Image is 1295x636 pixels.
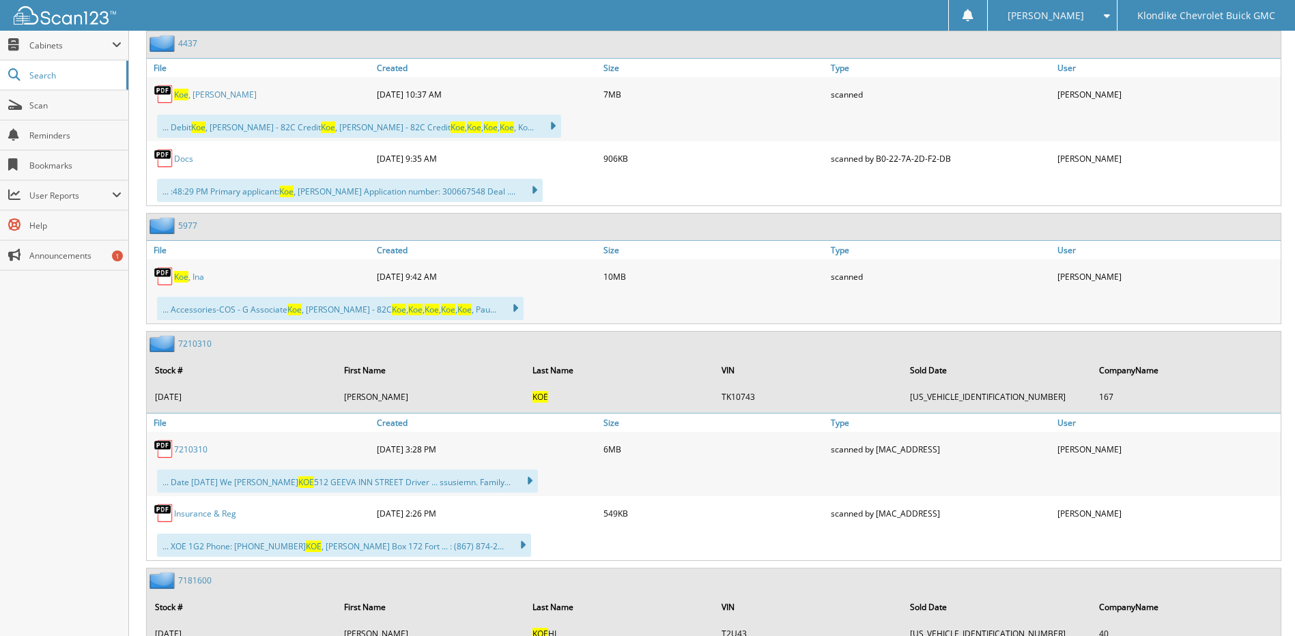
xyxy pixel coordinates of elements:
div: 906KB [600,145,827,172]
a: Size [600,414,827,432]
th: Last Name [526,593,713,621]
a: 7210310 [178,338,212,349]
div: ... :48:29 PM Primary applicant: , [PERSON_NAME] Application number: 300667548 Deal .... [157,179,543,202]
th: VIN [715,593,902,621]
div: [PERSON_NAME] [1054,81,1281,108]
div: [PERSON_NAME] [1054,435,1281,463]
th: Last Name [526,356,713,384]
a: 7210310 [174,444,208,455]
a: 7181600 [178,575,212,586]
span: Koe [279,186,294,197]
img: PDF.png [154,148,174,169]
a: File [147,414,373,432]
div: scanned [827,263,1054,290]
th: Sold Date [903,356,1091,384]
span: Koe [287,304,302,315]
a: Koe, Ina [174,271,204,283]
img: PDF.png [154,266,174,287]
span: Bookmarks [29,160,122,171]
a: User [1054,414,1281,432]
iframe: Chat Widget [1227,570,1295,636]
span: Klondike Chevrolet Buick GMC [1137,12,1275,20]
td: [US_VEHICLE_IDENTIFICATION_NUMBER] [903,386,1091,408]
div: scanned by [MAC_ADDRESS] [827,500,1054,527]
img: scan123-logo-white.svg [14,6,116,25]
div: ... XOE 1G2 Phone: [PHONE_NUMBER] , [PERSON_NAME] Box 172 Fort ... : (867) 874-2... [157,534,531,557]
span: Help [29,220,122,231]
th: First Name [337,593,525,621]
th: First Name [337,356,525,384]
span: Koe [321,121,335,133]
span: KOE [532,391,548,403]
div: [DATE] 3:28 PM [373,435,600,463]
span: KOE [306,540,322,552]
div: ... Date [DATE] We [PERSON_NAME] 512 GEEVA INN STREET Driver ... ssusiemn. Family... [157,469,538,493]
img: PDF.png [154,503,174,523]
span: KOE [298,476,314,488]
span: Koe [500,121,514,133]
div: [DATE] 9:35 AM [373,145,600,172]
th: CompanyName [1092,593,1280,621]
span: Koe [174,271,188,283]
a: File [147,59,373,77]
img: folder2.png [150,35,178,52]
div: [PERSON_NAME] [1054,500,1281,527]
a: Koe, [PERSON_NAME] [174,89,257,100]
a: Created [373,241,600,259]
span: User Reports [29,190,112,201]
div: scanned by B0-22-7A-2D-F2-DB [827,145,1054,172]
a: Size [600,241,827,259]
div: [DATE] 2:26 PM [373,500,600,527]
div: 1 [112,250,123,261]
a: Docs [174,153,193,164]
td: [DATE] [148,386,336,408]
td: [PERSON_NAME] [337,386,525,408]
span: Cabinets [29,40,112,51]
img: folder2.png [150,572,178,589]
div: [DATE] 10:37 AM [373,81,600,108]
th: Sold Date [903,593,1091,621]
th: CompanyName [1092,356,1280,384]
a: User [1054,59,1281,77]
a: Type [827,59,1054,77]
a: User [1054,241,1281,259]
img: PDF.png [154,84,174,104]
div: 7MB [600,81,827,108]
span: [PERSON_NAME] [1008,12,1084,20]
a: Size [600,59,827,77]
td: 167 [1092,386,1280,408]
a: Created [373,414,600,432]
a: Insurance & Reg [174,508,236,519]
a: Created [373,59,600,77]
span: Search [29,70,119,81]
span: Koe [451,121,465,133]
th: VIN [715,356,902,384]
div: [DATE] 9:42 AM [373,263,600,290]
th: Stock # [148,593,336,621]
img: PDF.png [154,439,174,459]
div: 10MB [600,263,827,290]
a: File [147,241,373,259]
td: TK10743 [715,386,902,408]
span: Koe [425,304,439,315]
span: Koe [392,304,406,315]
span: Koe [174,89,188,100]
span: Koe [191,121,205,133]
div: scanned [827,81,1054,108]
th: Stock # [148,356,336,384]
img: folder2.png [150,217,178,234]
a: 4437 [178,38,197,49]
div: ... Accessories-COS - G Associate , [PERSON_NAME] - 82C , , , , , Pau... [157,297,524,320]
div: [PERSON_NAME] [1054,263,1281,290]
span: Koe [467,121,481,133]
span: Koe [483,121,498,133]
span: Reminders [29,130,122,141]
div: 549KB [600,500,827,527]
div: 6MB [600,435,827,463]
a: 5977 [178,220,197,231]
div: [PERSON_NAME] [1054,145,1281,172]
span: Koe [457,304,472,315]
span: Scan [29,100,122,111]
span: Koe [441,304,455,315]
